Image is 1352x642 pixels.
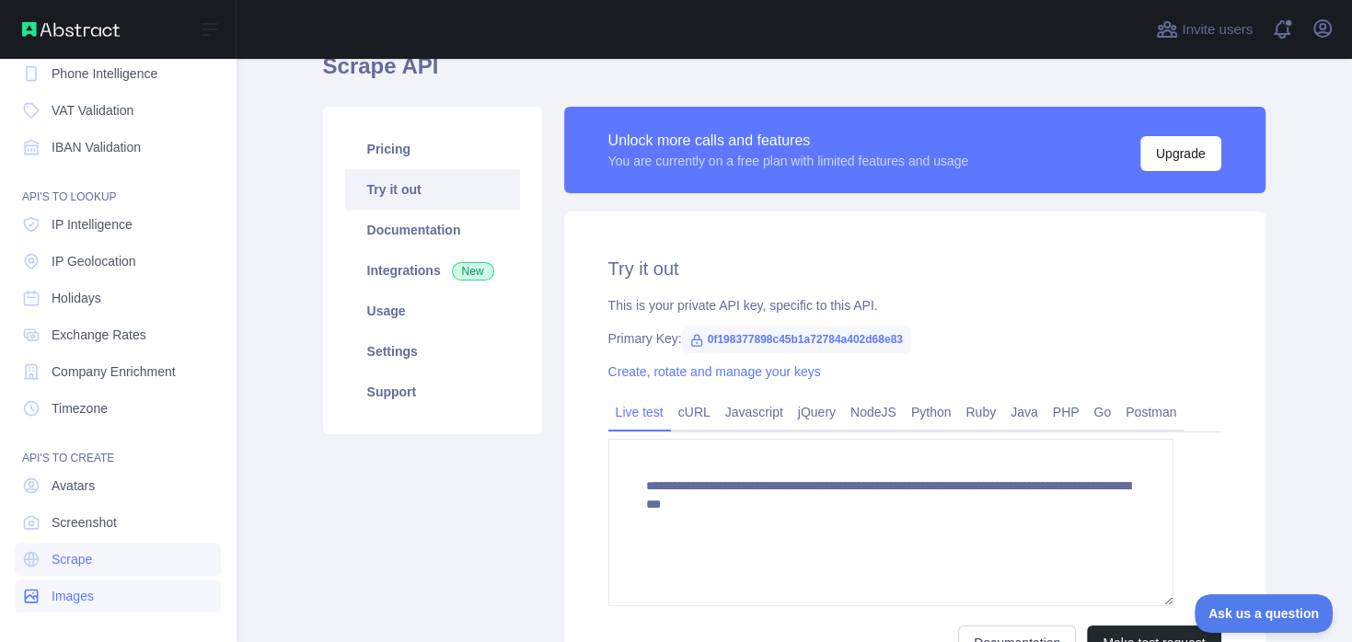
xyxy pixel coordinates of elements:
[52,587,94,605] span: Images
[15,355,221,388] a: Company Enrichment
[15,208,221,241] a: IP Intelligence
[958,397,1003,427] a: Ruby
[345,372,520,412] a: Support
[15,318,221,351] a: Exchange Rates
[15,131,221,164] a: IBAN Validation
[15,469,221,502] a: Avatars
[608,329,1221,348] div: Primary Key:
[608,397,671,427] a: Live test
[15,245,221,278] a: IP Geolocation
[15,506,221,539] a: Screenshot
[608,152,969,170] div: You are currently on a free plan with limited features and usage
[1118,397,1184,427] a: Postman
[608,364,821,379] a: Create, rotate and manage your keys
[345,331,520,372] a: Settings
[843,397,904,427] a: NodeJS
[345,169,520,210] a: Try it out
[718,397,791,427] a: Javascript
[323,52,1265,96] h1: Scrape API
[1182,19,1253,40] span: Invite users
[671,397,718,427] a: cURL
[1046,397,1087,427] a: PHP
[904,397,959,427] a: Python
[608,256,1221,281] h2: Try it out
[1003,397,1046,427] a: Java
[15,392,221,425] a: Timezone
[15,579,221,613] a: Images
[52,362,176,381] span: Company Enrichment
[15,281,221,315] a: Holidays
[682,326,910,353] span: 0f198377898c45b1a72784a402d68e83
[15,57,221,90] a: Phone Intelligence
[608,296,1221,315] div: This is your private API key, specific to this API.
[791,397,843,427] a: jQuery
[52,289,101,307] span: Holidays
[15,167,221,204] div: API'S TO LOOKUP
[52,101,133,120] span: VAT Validation
[52,138,141,156] span: IBAN Validation
[1140,136,1221,171] button: Upgrade
[52,399,108,418] span: Timezone
[452,262,494,281] span: New
[1086,397,1118,427] a: Go
[15,94,221,127] a: VAT Validation
[52,64,157,83] span: Phone Intelligence
[345,250,520,291] a: Integrations New
[1152,15,1256,44] button: Invite users
[52,513,117,532] span: Screenshot
[608,130,969,152] div: Unlock more calls and features
[15,429,221,465] div: API'S TO CREATE
[22,22,120,37] img: Abstract API
[345,291,520,331] a: Usage
[345,129,520,169] a: Pricing
[1195,594,1334,633] iframe: Toggle Customer Support
[52,326,146,344] span: Exchange Rates
[52,476,95,495] span: Avatars
[52,550,92,568] span: Scrape
[15,543,221,576] a: Scrape
[52,215,133,234] span: IP Intelligence
[345,210,520,250] a: Documentation
[52,252,136,270] span: IP Geolocation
